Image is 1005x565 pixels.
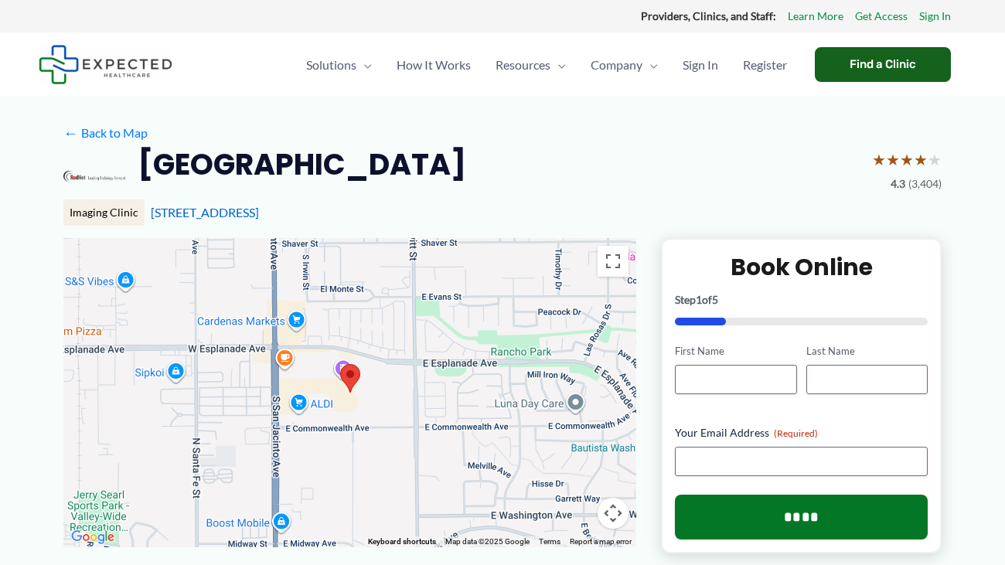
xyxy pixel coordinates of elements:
[294,38,384,92] a: SolutionsMenu Toggle
[731,38,799,92] a: Register
[63,125,78,140] span: ←
[788,6,843,26] a: Learn More
[900,145,914,174] span: ★
[642,38,658,92] span: Menu Toggle
[872,145,886,174] span: ★
[683,38,718,92] span: Sign In
[914,145,928,174] span: ★
[886,145,900,174] span: ★
[774,427,818,439] span: (Required)
[539,537,560,546] a: Terms (opens in new tab)
[675,294,928,305] p: Step of
[483,38,578,92] a: ResourcesMenu Toggle
[39,45,172,84] img: Expected Healthcare Logo - side, dark font, small
[598,498,629,529] button: Map camera controls
[63,199,145,226] div: Imaging Clinic
[815,47,951,82] a: Find a Clinic
[578,38,670,92] a: CompanyMenu Toggle
[356,38,372,92] span: Menu Toggle
[712,293,718,306] span: 5
[306,38,356,92] span: Solutions
[743,38,787,92] span: Register
[138,145,466,183] h2: [GEOGRAPHIC_DATA]
[598,246,629,277] button: Toggle fullscreen view
[151,205,259,220] a: [STREET_ADDRESS]
[67,527,118,547] a: Open this area in Google Maps (opens a new window)
[496,38,550,92] span: Resources
[445,537,530,546] span: Map data ©2025 Google
[928,145,942,174] span: ★
[696,293,702,306] span: 1
[670,38,731,92] a: Sign In
[550,38,566,92] span: Menu Toggle
[891,174,905,194] span: 4.3
[63,121,148,145] a: ←Back to Map
[675,425,928,441] label: Your Email Address
[675,344,796,359] label: First Name
[384,38,483,92] a: How It Works
[806,344,928,359] label: Last Name
[641,9,776,22] strong: Providers, Clinics, and Staff:
[294,38,799,92] nav: Primary Site Navigation
[67,527,118,547] img: Google
[591,38,642,92] span: Company
[397,38,471,92] span: How It Works
[675,252,928,282] h2: Book Online
[368,536,436,547] button: Keyboard shortcuts
[919,6,951,26] a: Sign In
[570,537,632,546] a: Report a map error
[855,6,908,26] a: Get Access
[908,174,942,194] span: (3,404)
